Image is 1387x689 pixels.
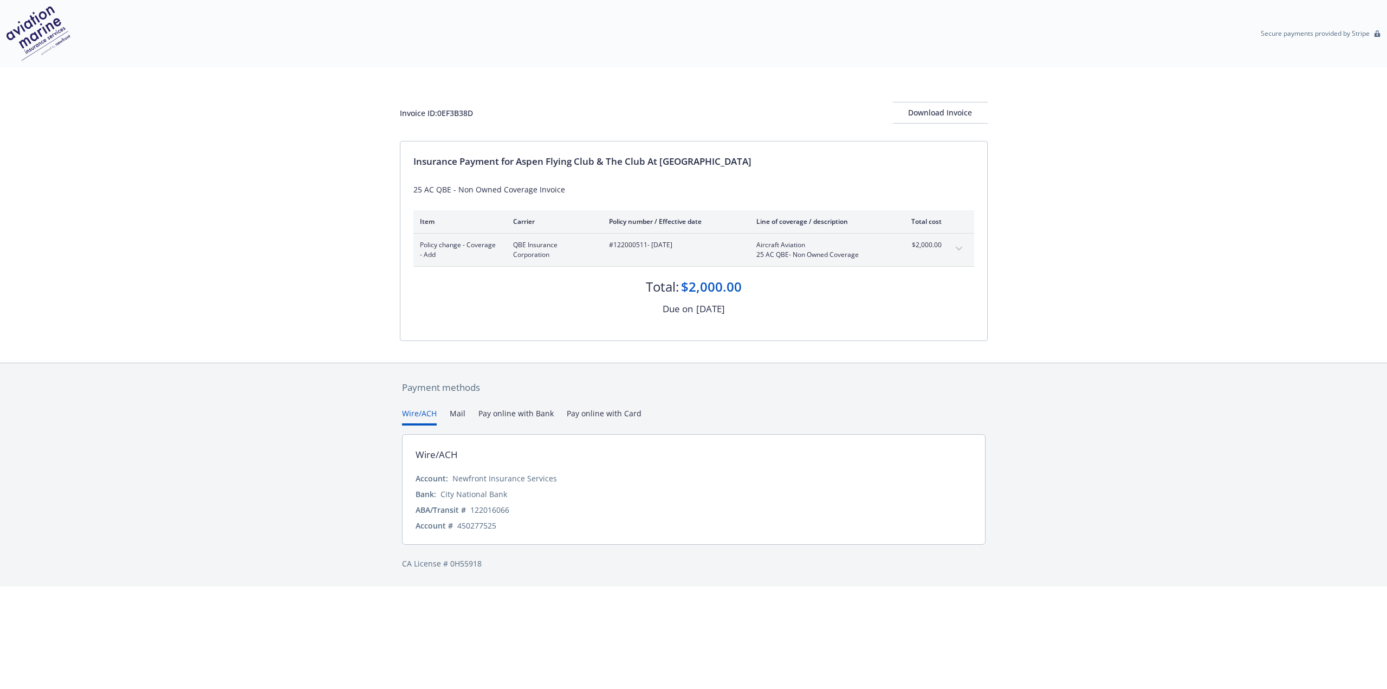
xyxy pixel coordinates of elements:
[756,240,884,250] span: Aircraft Aviation
[440,488,507,500] div: City National Bank
[416,504,466,516] div: ABA/Transit #
[646,278,679,296] div: Total:
[567,408,641,426] button: Pay online with Card
[413,154,974,169] div: Insurance Payment for Aspen Flying Club & The Club At [GEOGRAPHIC_DATA]
[609,217,739,226] div: Policy number / Effective date
[457,520,496,531] div: 450277525
[402,381,986,395] div: Payment methods
[901,217,942,226] div: Total cost
[681,278,742,296] div: $2,000.00
[452,473,557,484] div: Newfront Insurance Services
[400,107,473,119] div: Invoice ID: 0EF3B38D
[1261,29,1370,38] p: Secure payments provided by Stripe
[450,408,465,426] button: Mail
[402,558,986,569] div: CA License # 0H55918
[470,504,509,516] div: 122016066
[513,240,592,260] span: QBE Insurance Corporation
[413,184,974,195] div: 25 AC QBE - Non Owned Coverage Invoice
[901,240,942,250] span: $2,000.00
[893,102,988,123] div: Download Invoice
[420,217,496,226] div: Item
[609,240,739,250] span: #122000511 - [DATE]
[893,102,988,124] button: Download Invoice
[416,473,448,484] div: Account:
[416,448,458,462] div: Wire/ACH
[696,302,725,316] div: [DATE]
[756,240,884,260] span: Aircraft Aviation25 AC QBE- Non Owned Coverage
[413,234,974,266] div: Policy change - Coverage - AddQBE Insurance Corporation#122000511- [DATE]Aircraft Aviation25 AC Q...
[663,302,693,316] div: Due on
[513,217,592,226] div: Carrier
[402,408,437,426] button: Wire/ACH
[756,217,884,226] div: Line of coverage / description
[420,240,496,260] span: Policy change - Coverage - Add
[416,488,436,500] div: Bank:
[756,250,884,260] span: 25 AC QBE- Non Owned Coverage
[478,408,554,426] button: Pay online with Bank
[416,520,453,531] div: Account #
[950,240,968,257] button: expand content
